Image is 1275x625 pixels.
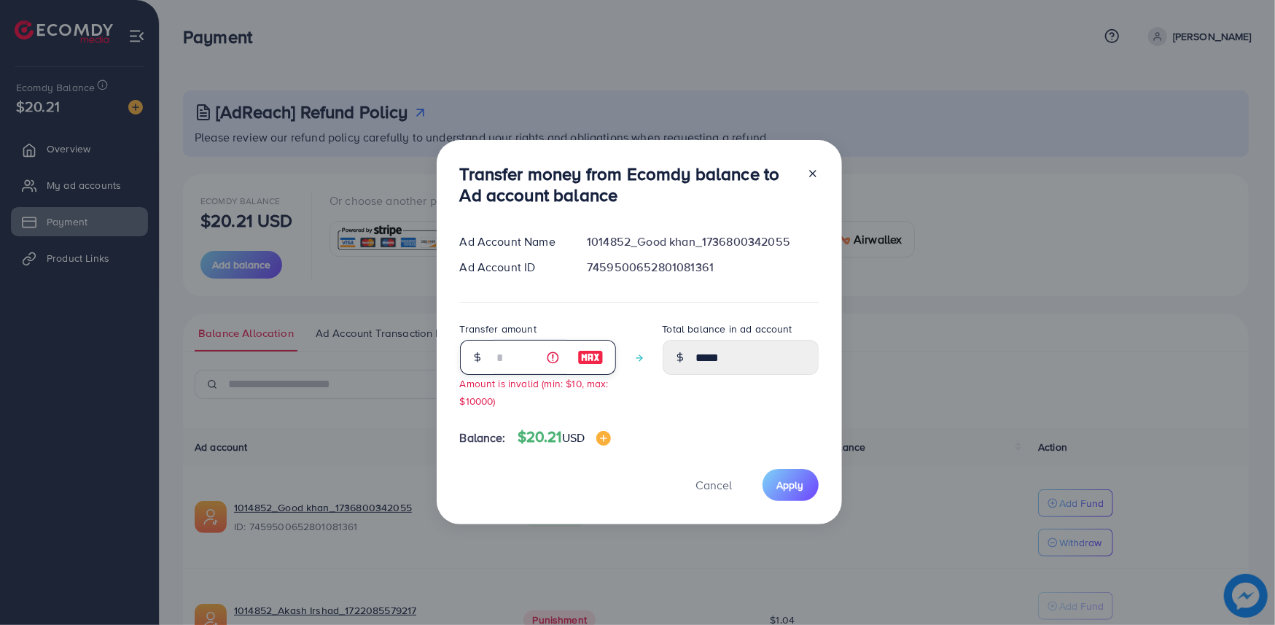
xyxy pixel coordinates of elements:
[460,163,795,206] h3: Transfer money from Ecomdy balance to Ad account balance
[460,322,537,336] label: Transfer amount
[596,431,611,446] img: image
[460,430,506,446] span: Balance:
[663,322,792,336] label: Total balance in ad account
[562,430,585,446] span: USD
[460,376,609,407] small: Amount is invalid (min: $10, max: $10000)
[678,469,751,500] button: Cancel
[763,469,819,500] button: Apply
[777,478,804,492] span: Apply
[448,259,576,276] div: Ad Account ID
[575,259,830,276] div: 7459500652801081361
[518,428,611,446] h4: $20.21
[575,233,830,250] div: 1014852_Good khan_1736800342055
[577,349,604,366] img: image
[696,477,733,493] span: Cancel
[448,233,576,250] div: Ad Account Name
